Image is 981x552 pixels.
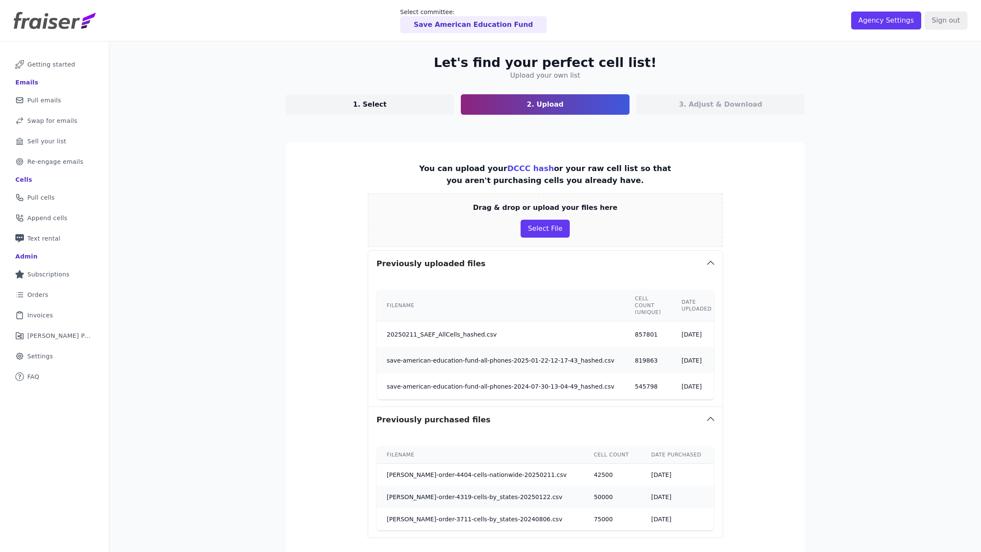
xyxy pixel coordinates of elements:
span: Orders [27,291,48,299]
span: Append cells [27,214,67,222]
th: Cell count [583,446,641,464]
a: Swap for emails [7,111,102,130]
h2: Let's find your perfect cell list! [434,55,657,70]
td: [DATE] [641,486,714,508]
button: Previously purchased files [368,407,723,433]
a: DCCC hash [507,164,554,173]
th: Cell count (unique) [625,290,671,321]
span: Settings [27,352,53,360]
a: FAQ [7,367,102,386]
span: Pull emails [27,96,61,105]
td: save-american-education-fund-all-phones-2024-07-30-13-04-49_hashed.csv [377,373,625,399]
span: Invoices [27,311,53,320]
h4: Upload your own list [510,70,580,81]
span: Re-engage emails [27,157,83,166]
span: Sell your list [27,137,66,145]
td: 857801 [625,321,671,348]
a: Select committee: Save American Education Fund [400,8,547,33]
button: Select File [521,220,570,238]
span: Text rental [27,234,61,243]
span: Swap for emails [27,116,77,125]
a: Subscriptions [7,265,102,284]
td: 42500 [583,464,641,486]
td: [DATE] [671,373,722,399]
p: 1. Select [353,99,387,110]
td: 75000 [583,508,641,530]
a: Pull cells [7,188,102,207]
td: 50000 [583,486,641,508]
span: Getting started [27,60,75,69]
span: [PERSON_NAME] Performance [27,331,92,340]
h3: Previously uploaded files [377,258,486,270]
a: Text rental [7,229,102,248]
td: 819863 [625,347,671,373]
p: You can upload your or your raw cell list so that you aren't purchasing cells you already have. [412,163,679,186]
p: Drag & drop or upload your files here [473,203,617,213]
a: Getting started [7,55,102,74]
input: Agency Settings [851,12,921,29]
td: [PERSON_NAME]-order-4319-cells-by_states-20250122.csv [377,486,584,508]
td: 545798 [625,373,671,399]
a: Orders [7,285,102,304]
p: Select committee: [400,8,547,16]
th: Filename [377,290,625,321]
p: Save American Education Fund [414,20,533,30]
button: Previously uploaded files [368,251,723,276]
div: Emails [15,78,38,87]
td: [DATE] [671,321,722,348]
td: [DATE] [641,508,714,530]
td: [DATE] [671,347,722,373]
input: Sign out [925,12,967,29]
a: Pull emails [7,91,102,110]
a: Sell your list [7,132,102,151]
h3: Previously purchased files [377,414,491,426]
a: Re-engage emails [7,152,102,171]
img: Fraiser Logo [14,12,96,29]
a: Append cells [7,209,102,227]
th: Date uploaded [671,290,722,321]
p: 3. Adjust & Download [679,99,762,110]
span: FAQ [27,372,39,381]
a: 1. Select [286,94,454,115]
p: 2. Upload [527,99,564,110]
td: [PERSON_NAME]-order-4404-cells-nationwide-20250211.csv [377,464,584,486]
td: [PERSON_NAME]-order-3711-cells-by_states-20240806.csv [377,508,584,530]
div: Cells [15,175,32,184]
td: save-american-education-fund-all-phones-2025-01-22-12-17-43_hashed.csv [377,347,625,373]
a: 2. Upload [461,94,630,115]
span: Subscriptions [27,270,70,279]
span: Pull cells [27,193,55,202]
th: Filename [377,446,584,464]
a: [PERSON_NAME] Performance [7,326,102,345]
a: Settings [7,347,102,366]
td: 20250211_SAEF_AllCells_hashed.csv [377,321,625,348]
div: Admin [15,252,38,261]
a: Invoices [7,306,102,325]
th: Date purchased [641,446,714,464]
td: [DATE] [641,464,714,486]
